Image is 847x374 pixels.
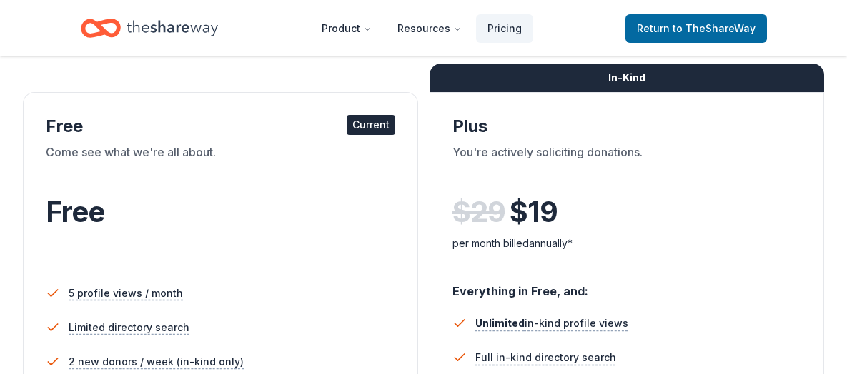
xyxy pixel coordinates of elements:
div: Current [347,115,395,135]
span: Unlimited [475,317,525,329]
span: Free [46,194,104,229]
div: Everything in Free, and: [452,271,802,300]
button: Resources [386,14,473,43]
div: You're actively soliciting donations. [452,143,802,183]
div: Come see what we're all about. [46,143,395,183]
div: In-Kind [430,64,825,92]
span: 5 profile views / month [69,285,183,302]
a: Returnto TheShareWay [625,14,767,43]
nav: Main [310,11,533,45]
span: 2 new donors / week (in-kind only) [69,353,244,370]
button: Product [310,14,383,43]
span: to TheShareWay [673,22,756,34]
span: Return [637,20,756,37]
span: in-kind profile views [475,317,628,329]
span: Limited directory search [69,319,189,336]
span: $ 19 [510,192,558,232]
div: per month billed annually* [452,235,802,252]
div: Plus [452,115,802,138]
a: Pricing [476,14,533,43]
span: Full in-kind directory search [475,349,616,366]
a: Home [81,11,218,45]
div: Free [46,115,395,138]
